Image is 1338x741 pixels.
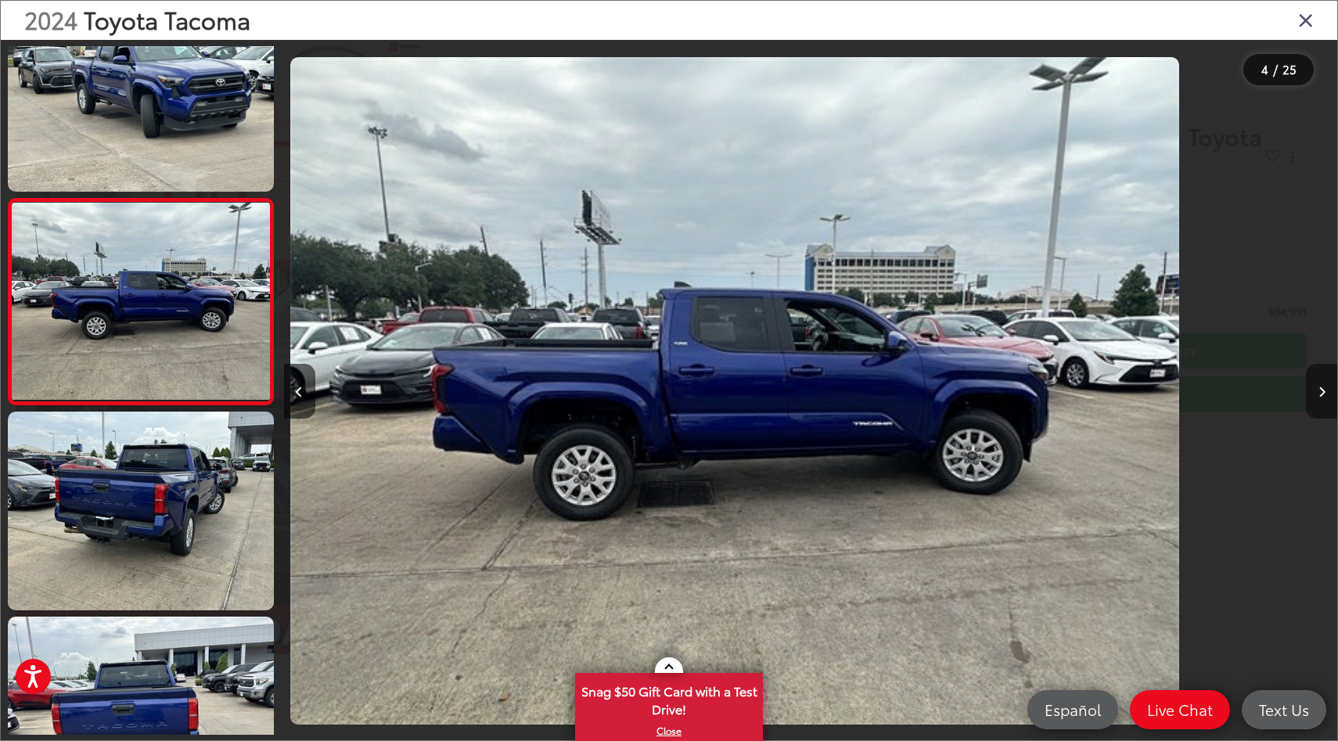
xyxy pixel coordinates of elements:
[84,2,250,36] span: Toyota Tacoma
[24,2,77,36] span: 2024
[1037,700,1109,719] span: Español
[1282,60,1297,77] span: 25
[1251,700,1317,719] span: Text Us
[1271,64,1279,75] span: /
[1242,690,1326,729] a: Text Us
[208,57,1261,724] div: 2024 Toyota Tacoma SR5 3
[1027,690,1118,729] a: Español
[1298,9,1314,30] i: Close gallery
[284,364,315,419] button: Previous image
[1306,364,1337,419] button: Next image
[577,674,761,722] span: Snag $50 Gift Card with a Test Drive!
[1139,700,1221,719] span: Live Chat
[9,203,272,400] img: 2024 Toyota Tacoma SR5
[290,57,1179,724] img: 2024 Toyota Tacoma SR5
[5,409,276,613] img: 2024 Toyota Tacoma SR5
[1261,60,1268,77] span: 4
[1130,690,1230,729] a: Live Chat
